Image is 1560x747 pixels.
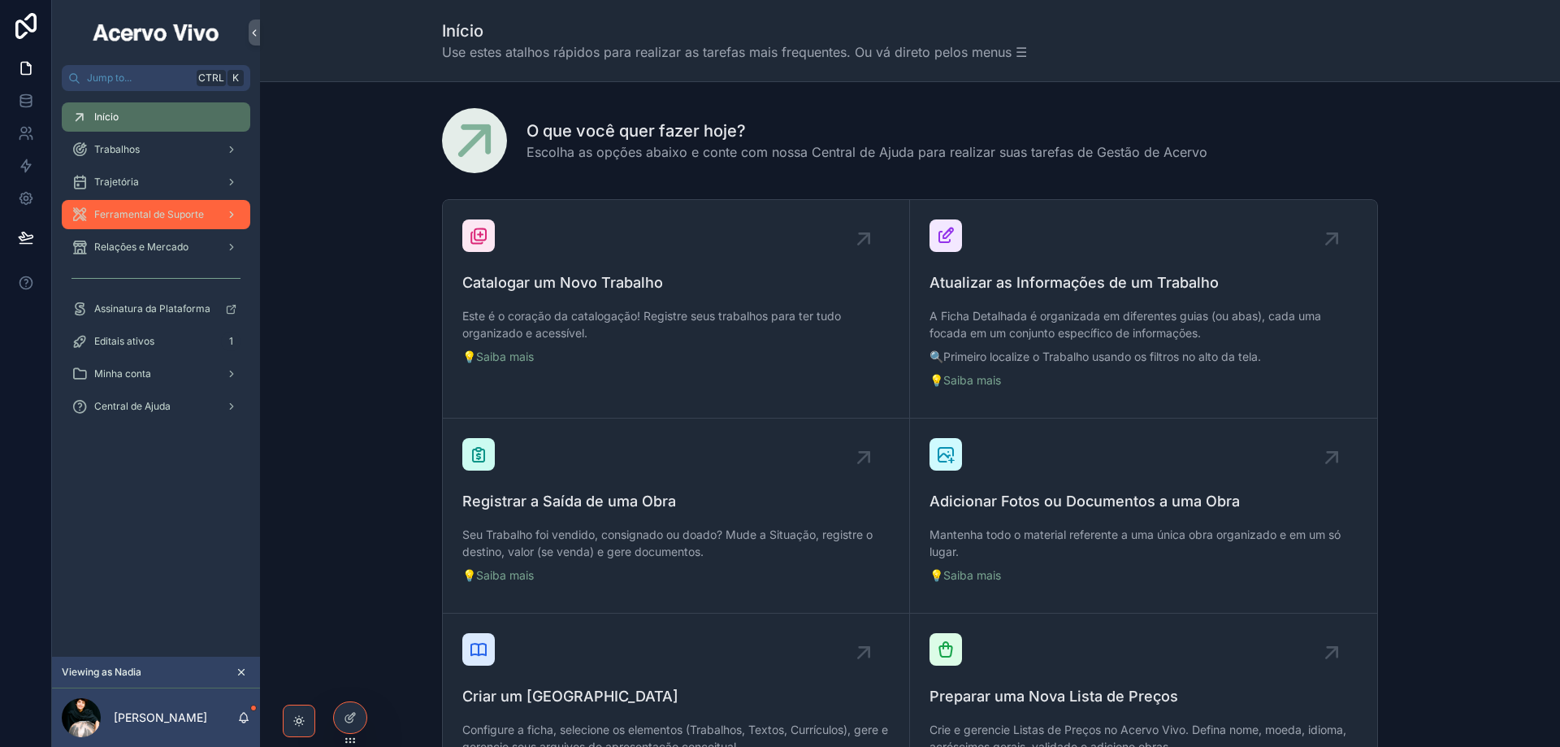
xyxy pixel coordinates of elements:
span: Use estes atalhos rápidos para realizar as tarefas mais frequentes. Ou vá direto pelos menus ☰ [442,42,1027,62]
span: Minha conta [94,367,151,380]
a: Assinatura da Plataforma [62,294,250,324]
span: Assinatura da Plataforma [94,302,210,315]
p: Seu Trabalho foi vendido, consignado ou doado? Mude a Situação, registre o destino, valor (se ven... [462,526,890,560]
span: Viewing as Nadia [62,666,141,679]
p: [PERSON_NAME] [114,710,207,726]
span: Ferramental de Suporte [94,208,204,221]
span: Escolha as opções abaixo e conte com nossa Central de Ajuda para realizar suas tarefas de Gestão ... [526,142,1207,162]
p: 🔍Primeiro localize o Trabalho usando os filtros no alto da tela. [929,348,1358,365]
p: A Ficha Detalhada é organizada em diferentes guias (ou abas), cada uma focada em um conjunto espe... [929,307,1358,341]
a: Central de Ajuda [62,392,250,421]
a: 💡Saiba mais [462,568,534,582]
span: Trajetória [94,176,139,189]
a: Trabalhos [62,135,250,164]
button: Jump to...CtrlK [62,65,250,91]
a: Catalogar um Novo TrabalhoEste é o coração da catalogação! Registre seus trabalhos para ter tudo ... [443,200,910,419]
a: Ferramental de Suporte [62,200,250,229]
a: Trajetória [62,167,250,197]
span: Início [94,111,119,124]
p: Este é o coração da catalogação! Registre seus trabalhos para ter tudo organizado e acessível. [462,307,890,341]
a: 💡Saiba mais [929,568,1001,582]
a: Início [62,102,250,132]
a: Adicionar Fotos ou Documentos a uma ObraMantenha todo o material referente a uma única obra organ... [910,419,1377,614]
a: Registrar a Saída de uma ObraSeu Trabalho foi vendido, consignado ou doado? Mude a Situação, regi... [443,419,910,614]
span: Registrar a Saída de uma Obra [462,490,890,513]
div: scrollable content [52,91,260,442]
span: Editais ativos [94,335,154,348]
a: Relações e Mercado [62,232,250,262]
a: Atualizar as Informações de um TrabalhoA Ficha Detalhada é organizada em diferentes guias (ou aba... [910,200,1377,419]
p: Mantenha todo o material referente a uma única obra organizado e em um só lugar. [929,526,1358,560]
a: 💡Saiba mais [462,350,534,363]
span: Adicionar Fotos ou Documentos a uma Obra [929,490,1358,513]
a: Editais ativos1 [62,327,250,356]
h1: O que você quer fazer hoje? [526,119,1207,142]
h1: Início [442,20,1027,42]
span: Ctrl [197,70,226,86]
span: Central de Ajuda [94,400,171,413]
div: 1 [221,332,240,351]
img: App logo [90,20,222,46]
span: Trabalhos [94,143,140,156]
span: Catalogar um Novo Trabalho [462,271,890,294]
span: K [229,72,242,85]
span: Criar um [GEOGRAPHIC_DATA] [462,685,890,708]
span: Preparar uma Nova Lista de Preços [929,685,1358,708]
span: Atualizar as Informações de um Trabalho [929,271,1358,294]
span: Relações e Mercado [94,241,188,254]
a: Minha conta [62,359,250,389]
a: 💡Saiba mais [929,373,1001,387]
span: Jump to... [87,72,190,85]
